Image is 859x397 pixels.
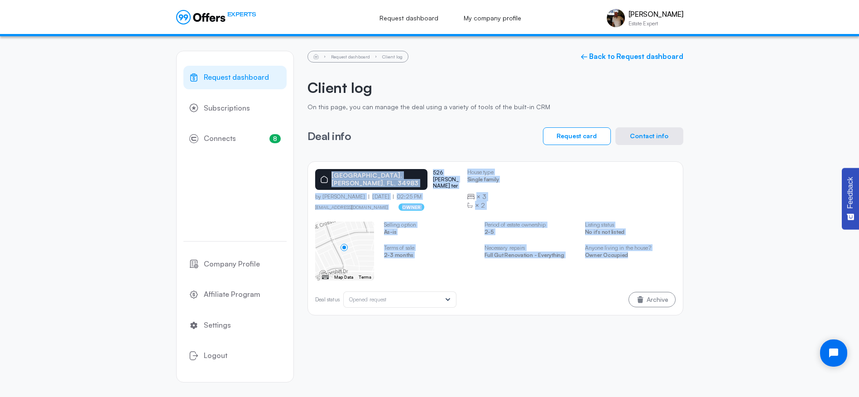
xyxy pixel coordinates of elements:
[370,8,448,28] a: Request dashboard
[183,314,287,337] a: Settings
[307,103,683,111] p: On this page, you can manage the deal using a variety of tools of the built-in CRM
[433,169,460,189] p: 526 [PERSON_NAME] ter
[485,245,575,251] p: Necessary repairs
[846,177,854,208] span: Feedback
[183,252,287,276] a: Company Profile
[585,222,676,268] swiper-slide: 4 / 5
[384,222,475,268] swiper-slide: 2 / 5
[183,283,287,306] a: Affiliate Program
[585,229,676,237] p: No it's not listed
[204,289,260,300] span: Affiliate Program
[585,245,676,251] p: Anyone living in the house?
[204,72,269,83] span: Request dashboard
[331,172,422,187] p: [GEOGRAPHIC_DATA]. [PERSON_NAME], FL, 34983
[204,102,250,114] span: Subscriptions
[629,292,676,307] button: Archive
[315,194,369,200] p: by [PERSON_NAME]
[307,130,351,142] h3: Deal info
[543,127,611,145] button: Request card
[482,192,486,201] span: 3
[183,97,287,120] a: Subscriptions
[812,332,855,374] iframe: Tidio Chat
[384,252,475,261] p: 2-3 months
[384,222,475,228] p: Selling option
[176,10,256,24] a: EXPERTS
[331,54,370,59] a: Request dashboard
[485,222,575,268] swiper-slide: 3 / 5
[485,222,575,228] p: Period of estate ownership
[585,252,676,261] p: Owner Occupied
[454,8,531,28] a: My company profile
[315,296,340,303] p: Deal status
[369,194,393,200] p: [DATE]
[481,201,485,210] span: 2
[315,222,374,281] swiper-slide: 1 / 5
[183,344,287,368] button: Logout
[183,66,287,89] a: Request dashboard
[204,133,236,145] span: Connects
[204,350,227,362] span: Logout
[581,52,683,61] a: ← Back to Request dashboard
[615,127,683,145] button: Contact info
[269,134,281,143] span: 8
[204,258,260,270] span: Company Profile
[183,127,287,150] a: Connects8
[204,320,231,331] span: Settings
[349,296,387,303] span: Opened request
[485,252,575,261] p: Full Gut Renovation - Everything
[315,204,388,210] a: [EMAIL_ADDRESS][DOMAIN_NAME]
[585,222,676,228] p: Listing status
[467,201,499,210] div: ×
[384,229,475,237] p: As-is
[842,168,859,229] button: Feedback - Show survey
[629,10,683,19] p: [PERSON_NAME]
[467,176,499,185] p: Single family
[382,54,403,59] li: Client log
[629,21,683,26] p: Estate Expert
[485,229,575,237] p: 2-5
[307,79,683,96] h2: Client log
[607,9,625,27] img: scott markowitz
[647,296,668,303] span: Archive
[398,203,424,211] p: owner
[467,192,499,201] div: ×
[227,10,256,19] span: EXPERTS
[393,194,422,200] p: 02:25 PM
[384,245,475,251] p: Terms of sale
[467,169,499,175] p: House type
